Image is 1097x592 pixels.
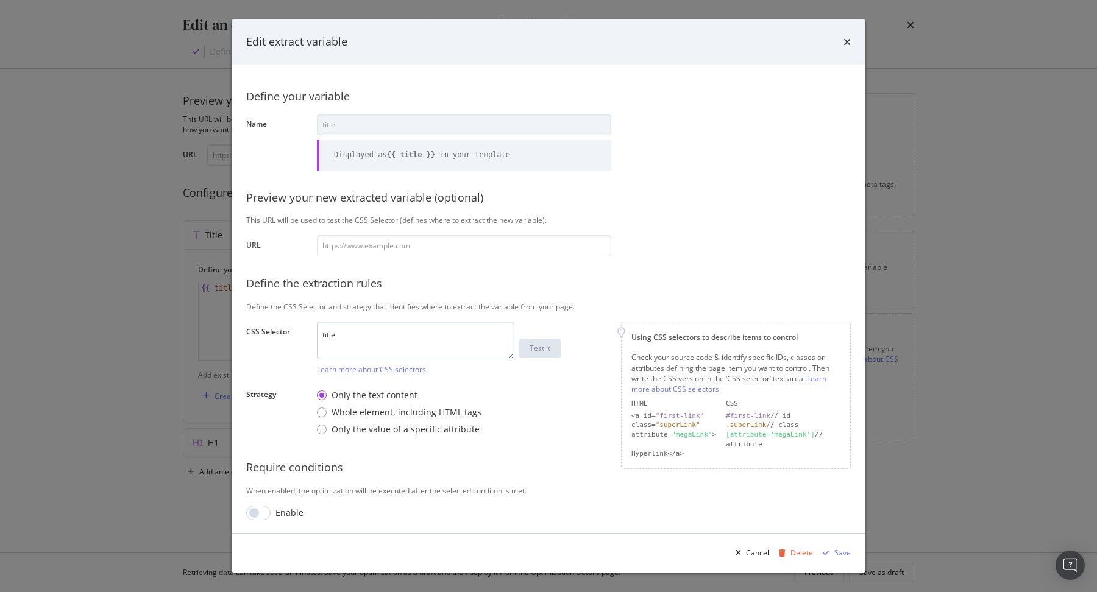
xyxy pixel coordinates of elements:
[246,34,347,50] div: Edit extract variable
[726,430,840,449] div: // attribute
[246,215,851,225] div: This URL will be used to test the CSS Selector (defines where to extract the new variable).
[834,548,851,558] div: Save
[774,543,813,563] button: Delete
[317,322,514,359] textarea: title
[246,190,851,206] div: Preview your new extracted variable (optional)
[317,389,481,401] div: Only the text content
[246,460,851,476] div: Require conditions
[726,411,840,421] div: // id
[631,449,716,459] div: Hyperlink</a>
[843,34,851,50] div: times
[631,430,716,449] div: attribute= >
[232,19,865,573] div: modal
[246,485,851,496] div: When enabled, the optimization will be executed after the selected conditon is met.
[246,89,851,105] div: Define your variable
[246,276,851,292] div: Define the extraction rules
[1056,551,1085,580] div: Open Intercom Messenger
[631,352,840,394] div: Check your source code & identify specific IDs, classes or attributes defining the page item you ...
[317,406,481,418] div: Whole element, including HTML tags
[726,421,766,429] div: .superLink
[246,326,307,372] label: CSS Selector
[726,431,815,439] div: [attribute='megaLink']
[519,339,561,358] button: Test it
[246,389,307,437] label: Strategy
[334,150,510,160] div: Displayed as in your template
[631,332,840,342] div: Using CSS selectors to describe items to control
[726,412,770,420] div: #first-link
[530,343,550,353] div: Test it
[631,411,716,421] div: <a id=
[818,543,851,563] button: Save
[246,119,307,167] label: Name
[631,399,716,409] div: HTML
[275,507,304,519] div: Enable
[731,543,769,563] button: Cancel
[332,389,417,401] div: Only the text content
[656,421,700,429] div: "superLink"
[726,399,840,409] div: CSS
[726,420,840,430] div: // class
[387,150,435,159] b: {{ title }}
[656,412,704,420] div: "first-link"
[317,364,426,375] a: Learn more about CSS selectors
[317,423,481,435] div: Only the value of a specific attribute
[246,240,307,253] label: URL
[246,301,851,312] div: Define the CSS Selector and strategy that identifies where to extract the variable from your page.
[332,423,480,435] div: Only the value of a specific attribute
[672,431,712,439] div: "megaLink"
[332,406,481,418] div: Whole element, including HTML tags
[631,373,826,394] a: Learn more about CSS selectors
[746,548,769,558] div: Cancel
[317,235,611,256] input: https://www.example.com
[631,420,716,430] div: class=
[790,548,813,558] div: Delete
